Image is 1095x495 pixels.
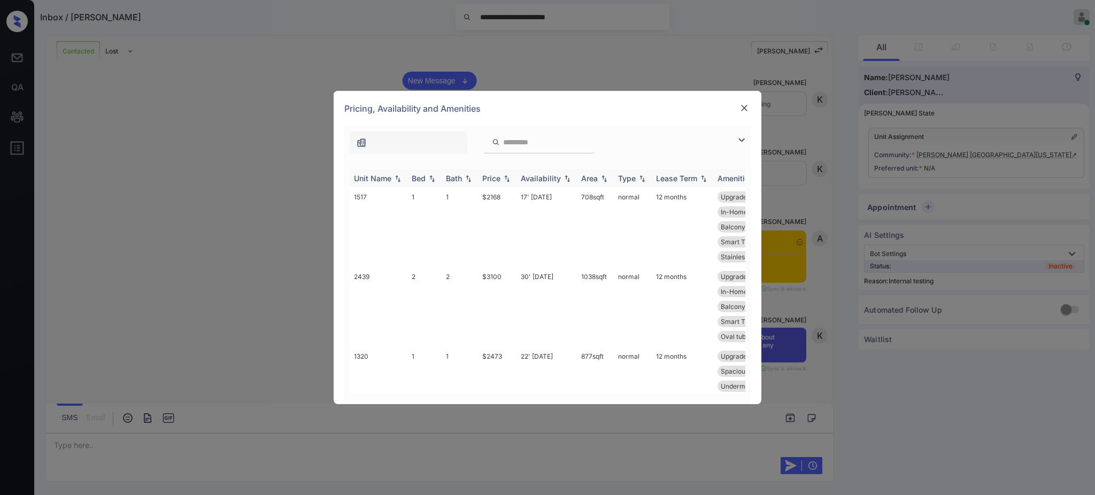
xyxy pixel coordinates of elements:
[446,174,462,183] div: Bath
[721,303,745,311] span: Balcony
[482,174,500,183] div: Price
[614,187,652,267] td: normal
[334,91,761,126] div: Pricing, Availability and Amenities
[492,137,500,147] img: icon-zuma
[350,267,407,346] td: 2439
[721,223,745,231] span: Balcony
[735,134,748,146] img: icon-zuma
[407,267,442,346] td: 2
[407,187,442,267] td: 1
[356,137,367,148] img: icon-zuma
[721,193,764,201] span: Upgrades: 2x1
[354,174,391,183] div: Unit Name
[516,187,577,267] td: 17' [DATE]
[721,382,774,390] span: Undermount Sink
[718,174,753,183] div: Amenities
[721,288,778,296] span: In-Home Washer ...
[614,346,652,441] td: normal
[577,187,614,267] td: 708 sqft
[652,267,713,346] td: 12 months
[562,175,573,182] img: sorting
[442,346,478,441] td: 1
[698,175,709,182] img: sorting
[442,267,478,346] td: 2
[521,174,561,183] div: Availability
[581,174,598,183] div: Area
[407,346,442,441] td: 1
[614,267,652,346] td: normal
[463,175,474,182] img: sorting
[721,367,769,375] span: Spacious Closet
[721,208,778,216] span: In-Home Washer ...
[577,267,614,346] td: 1038 sqft
[721,238,779,246] span: Smart Thermosta...
[721,273,765,281] span: Upgrades: 2x2
[478,267,516,346] td: $3100
[412,174,426,183] div: Bed
[516,267,577,346] td: 30' [DATE]
[652,346,713,441] td: 12 months
[427,175,437,182] img: sorting
[392,175,403,182] img: sorting
[656,174,697,183] div: Lease Term
[739,103,750,113] img: close
[618,174,636,183] div: Type
[478,187,516,267] td: $2168
[721,332,746,341] span: Oval tub
[721,253,770,261] span: Stainless Steel...
[577,346,614,441] td: 877 sqft
[721,318,779,326] span: Smart Thermosta...
[599,175,610,182] img: sorting
[652,187,713,267] td: 12 months
[637,175,647,182] img: sorting
[502,175,512,182] img: sorting
[478,346,516,441] td: $2473
[442,187,478,267] td: 1
[516,346,577,441] td: 22' [DATE]
[721,352,763,360] span: Upgrades: 1x1
[350,346,407,441] td: 1320
[350,187,407,267] td: 1517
